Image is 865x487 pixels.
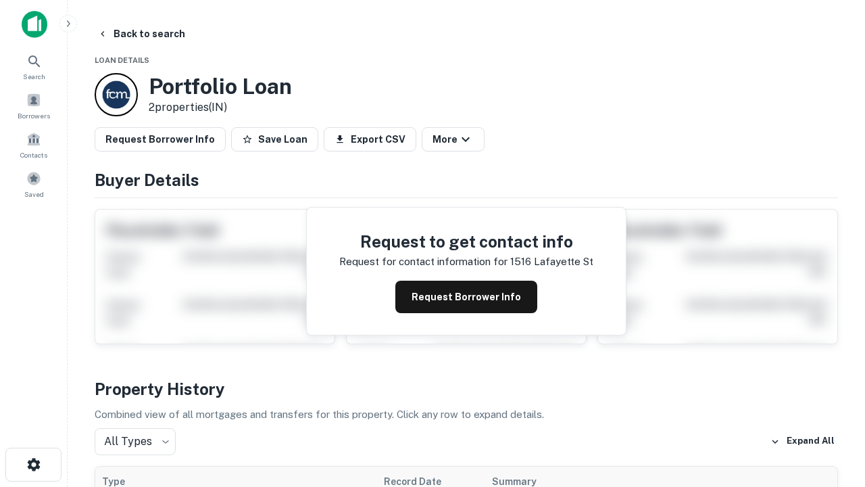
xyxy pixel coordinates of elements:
span: Loan Details [95,56,149,64]
p: 2 properties (IN) [149,99,292,116]
button: Save Loan [231,127,318,152]
h3: Portfolio Loan [149,74,292,99]
a: Contacts [4,126,64,163]
span: Contacts [20,149,47,160]
button: Request Borrower Info [395,281,537,313]
button: Back to search [92,22,191,46]
p: 1516 lafayette st [510,254,593,270]
p: Combined view of all mortgages and transfers for this property. Click any row to expand details. [95,407,838,423]
button: Request Borrower Info [95,127,226,152]
a: Search [4,48,64,85]
a: Saved [4,166,64,202]
a: Borrowers [4,87,64,124]
h4: Buyer Details [95,168,838,192]
span: Borrowers [18,110,50,121]
div: All Types [95,428,176,455]
button: Expand All [767,432,838,452]
h4: Request to get contact info [339,229,593,254]
span: Saved [24,189,44,200]
img: capitalize-icon.png [22,11,47,38]
span: Search [23,71,45,82]
iframe: Chat Widget [797,335,865,400]
button: Export CSV [324,127,416,152]
h4: Property History [95,377,838,401]
p: Request for contact information for [339,254,508,270]
button: More [422,127,485,152]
